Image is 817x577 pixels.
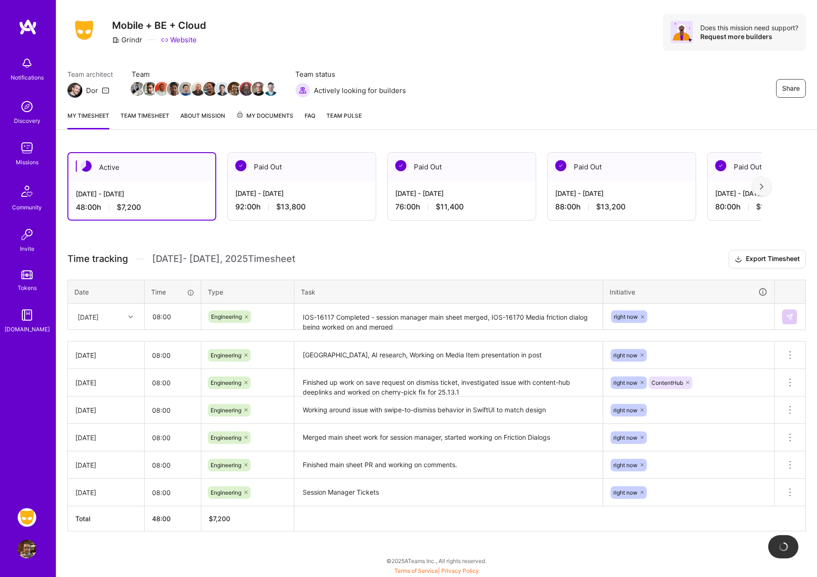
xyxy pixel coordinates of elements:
img: Company Logo [67,18,101,43]
a: FAQ [305,111,315,129]
div: Dor [86,86,98,95]
a: Website [161,35,197,45]
img: Paid Out [555,160,566,171]
img: Team Member Avatar [252,82,266,96]
a: Privacy Policy [441,567,479,574]
div: [DATE] - [DATE] [76,189,208,199]
textarea: IOS-16117 Completed - session manager main sheet merged, IOS-16170 Media friction dialog being wo... [295,305,602,329]
span: $11,400 [436,202,464,212]
span: Share [782,84,800,93]
input: HH:MM [145,343,201,368]
div: [DATE] [75,488,137,497]
span: $13,800 [276,202,306,212]
img: Team Member Avatar [227,82,241,96]
span: right now [613,379,638,386]
img: discovery [18,97,36,116]
span: Engineering [211,434,241,441]
span: ContentHub [651,379,683,386]
span: Engineering [211,313,242,320]
div: Invite [20,244,34,254]
input: HH:MM [145,453,201,477]
span: right now [613,462,638,469]
a: Grindr: Mobile + BE + Cloud [15,508,39,527]
th: Task [294,280,603,304]
span: Engineering [211,407,241,414]
span: Engineering [211,489,241,496]
span: Team architect [67,69,113,79]
th: Type [201,280,294,304]
textarea: Finished up work on save request on dismiss ticket, investigated issue with content-hub deeplinks... [295,370,602,396]
span: right now [613,352,638,359]
img: bell [18,54,36,73]
div: [DATE] [75,460,137,470]
a: My Documents [236,111,293,129]
span: right now [614,313,638,320]
th: Date [68,280,145,304]
a: About Mission [180,111,225,129]
div: [DATE] - [DATE] [235,188,368,198]
button: Share [776,79,806,98]
a: Team Member Avatar [216,81,228,97]
img: tokens [21,270,33,279]
span: Team [132,69,277,79]
a: Team Pulse [326,111,362,129]
img: Paid Out [715,160,726,171]
a: User Avatar [15,540,39,558]
div: Notifications [11,73,44,82]
a: Team Member Avatar [156,81,168,97]
span: right now [613,434,638,441]
input: HH:MM [145,398,201,423]
span: | [394,567,479,574]
div: [DATE] [75,405,137,415]
img: guide book [18,306,36,324]
textarea: Session Manager Tickets [295,480,602,505]
th: Total [68,506,145,531]
input: HH:MM [145,304,200,329]
span: Engineering [211,379,241,386]
img: logo [19,19,37,35]
img: Submit [786,313,793,321]
img: Team Member Avatar [167,82,181,96]
img: Team Member Avatar [179,82,193,96]
div: Grindr [112,35,142,45]
div: Paid Out [388,153,536,181]
img: User Avatar [18,540,36,558]
img: Team Member Avatar [203,82,217,96]
span: $13,200 [596,202,625,212]
div: 92:00 h [235,202,368,212]
div: Time [151,287,194,297]
div: Community [12,202,42,212]
a: Team Member Avatar [228,81,240,97]
textarea: Working around issue with swipe-to-dismiss behavior in SwiftUI to match design [295,397,602,423]
div: [DATE] [78,312,99,322]
img: teamwork [18,139,36,157]
img: Team Member Avatar [239,82,253,96]
a: Team timesheet [120,111,169,129]
div: [DATE] [75,350,137,360]
h3: Mobile + BE + Cloud [112,20,206,31]
div: [DOMAIN_NAME] [5,324,50,334]
img: Grindr: Mobile + BE + Cloud [18,508,36,527]
img: Community [16,180,38,202]
img: Team Architect [67,83,82,98]
img: Paid Out [235,160,246,171]
a: My timesheet [67,111,109,129]
span: Engineering [211,462,241,469]
img: Invite [18,225,36,244]
div: Initiative [610,287,768,297]
img: Actively looking for builders [295,83,310,98]
div: 48:00 h [76,202,208,212]
img: Active [80,161,92,172]
div: [DATE] - [DATE] [395,188,528,198]
span: $ 7,200 [209,515,230,523]
i: icon Mail [102,87,109,94]
div: null [782,309,798,324]
div: Active [68,153,215,181]
textarea: Merged main sheet work for session manager, started working on Friction Dialogs [295,425,602,450]
div: Paid Out [548,153,696,181]
a: Team Member Avatar [168,81,180,97]
span: $7,200 [117,202,141,212]
span: right now [613,489,638,496]
img: Team Member Avatar [191,82,205,96]
div: © 2025 ATeams Inc., All rights reserved. [56,549,817,572]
